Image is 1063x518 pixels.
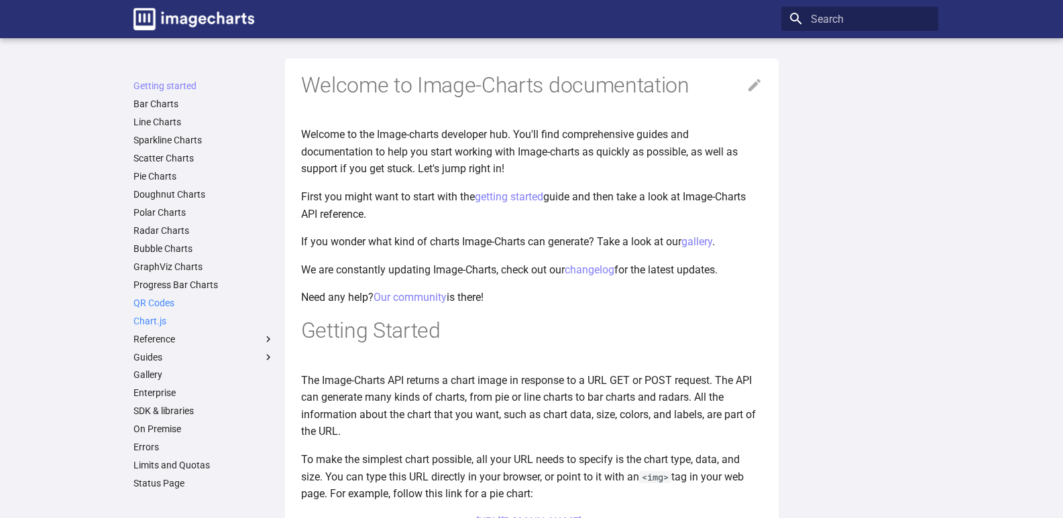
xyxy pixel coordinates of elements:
[301,126,763,178] p: Welcome to the Image-charts developer hub. You'll find comprehensive guides and documentation to ...
[133,423,274,435] a: On Premise
[681,235,712,248] a: gallery
[301,372,763,440] p: The Image-Charts API returns a chart image in response to a URL GET or POST request. The API can ...
[133,369,274,381] a: Gallery
[133,224,274,237] a: Radar Charts
[133,441,274,453] a: Errors
[133,8,254,30] img: logo
[133,405,274,417] a: SDK & libraries
[133,477,274,489] a: Status Page
[475,190,543,203] a: getting started
[133,459,274,471] a: Limits and Quotas
[133,279,274,291] a: Progress Bar Charts
[565,263,614,276] a: changelog
[133,206,274,218] a: Polar Charts
[133,297,274,309] a: QR Codes
[639,471,671,483] code: <img>
[301,317,763,345] h1: Getting Started
[133,98,274,110] a: Bar Charts
[133,333,274,345] label: Reference
[133,261,274,273] a: GraphViz Charts
[133,188,274,200] a: Doughnut Charts
[133,134,274,146] a: Sparkline Charts
[301,188,763,222] p: First you might want to start with the guide and then take a look at Image-Charts API reference.
[133,116,274,128] a: Line Charts
[133,243,274,255] a: Bubble Charts
[133,351,274,363] label: Guides
[374,291,447,304] a: Our community
[781,7,938,31] input: Search
[301,233,763,251] p: If you wonder what kind of charts Image-Charts can generate? Take a look at our .
[301,72,763,100] h1: Welcome to Image-Charts documentation
[301,451,763,503] p: To make the simplest chart possible, all your URL needs to specify is the chart type, data, and s...
[301,289,763,306] p: Need any help? is there!
[128,3,260,36] a: Image-Charts documentation
[301,261,763,279] p: We are constantly updating Image-Charts, check out our for the latest updates.
[133,315,274,327] a: Chart.js
[133,387,274,399] a: Enterprise
[133,495,274,507] a: Changelog
[133,170,274,182] a: Pie Charts
[133,80,274,92] a: Getting started
[133,152,274,164] a: Scatter Charts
